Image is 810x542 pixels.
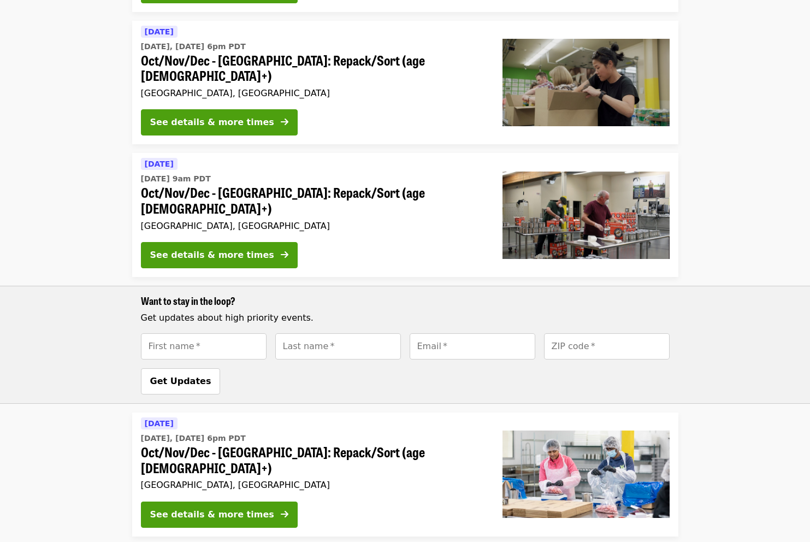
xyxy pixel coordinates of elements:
button: See details & more times [141,502,298,528]
input: [object Object] [275,333,401,360]
img: Oct/Nov/Dec - Portland: Repack/Sort (age 16+) organized by Oregon Food Bank [502,172,670,259]
span: [DATE] [145,419,174,428]
span: [DATE] [145,160,174,168]
i: arrow-right icon [281,117,288,127]
img: Oct/Nov/Dec - Portland: Repack/Sort (age 8+) organized by Oregon Food Bank [502,39,670,126]
div: See details & more times [150,249,274,262]
button: Get Updates [141,368,221,394]
a: See details for "Oct/Nov/Dec - Portland: Repack/Sort (age 8+)" [132,21,678,145]
div: [GEOGRAPHIC_DATA], [GEOGRAPHIC_DATA] [141,480,485,490]
div: See details & more times [150,508,274,521]
i: arrow-right icon [281,250,288,260]
div: See details & more times [150,116,274,129]
div: [GEOGRAPHIC_DATA], [GEOGRAPHIC_DATA] [141,221,485,231]
div: [GEOGRAPHIC_DATA], [GEOGRAPHIC_DATA] [141,88,485,98]
time: [DATE], [DATE] 6pm PDT [141,433,246,444]
button: See details & more times [141,242,298,268]
span: Oct/Nov/Dec - [GEOGRAPHIC_DATA]: Repack/Sort (age [DEMOGRAPHIC_DATA]+) [141,52,485,84]
span: Get updates about high priority events. [141,313,314,323]
time: [DATE] 9am PDT [141,173,211,185]
input: [object Object] [141,333,267,360]
span: Want to stay in the loop? [141,293,235,308]
time: [DATE], [DATE] 6pm PDT [141,41,246,52]
span: Get Updates [150,376,211,386]
span: Oct/Nov/Dec - [GEOGRAPHIC_DATA]: Repack/Sort (age [DEMOGRAPHIC_DATA]+) [141,185,485,216]
img: Oct/Nov/Dec - Beaverton: Repack/Sort (age 10+) organized by Oregon Food Bank [502,431,670,518]
span: Oct/Nov/Dec - [GEOGRAPHIC_DATA]: Repack/Sort (age [DEMOGRAPHIC_DATA]+) [141,444,485,476]
a: See details for "Oct/Nov/Dec - Portland: Repack/Sort (age 16+)" [132,153,678,277]
a: See details for "Oct/Nov/Dec - Beaverton: Repack/Sort (age 10+)" [132,413,678,537]
span: [DATE] [145,27,174,36]
button: See details & more times [141,109,298,135]
input: [object Object] [544,333,670,360]
input: [object Object] [410,333,535,360]
i: arrow-right icon [281,509,288,520]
